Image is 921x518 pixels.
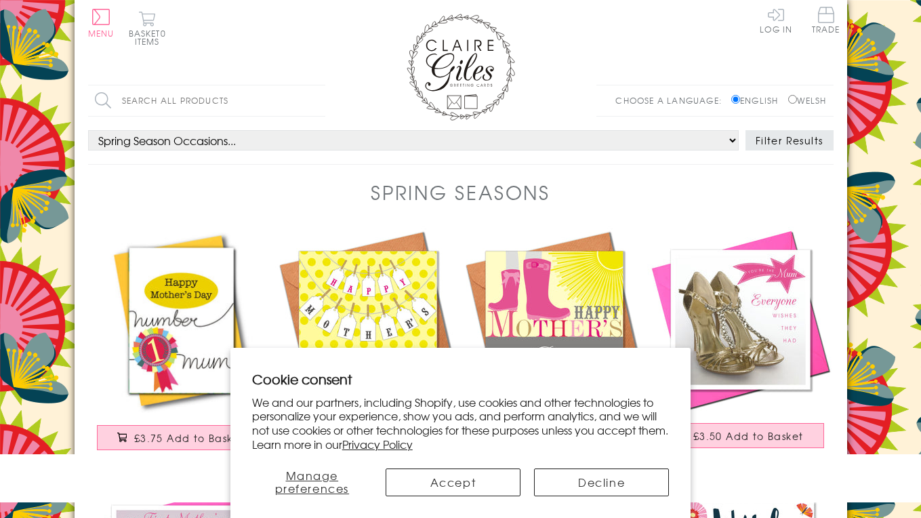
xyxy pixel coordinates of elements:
[134,431,245,445] span: £3.75 Add to Basket
[461,226,647,413] img: Mother's Day Card, Shoes to Fill, Happy Mother's Day
[812,7,840,33] span: Trade
[252,395,670,452] p: We and our partners, including Shopify, use cookies and other technologies to personalize your ex...
[274,226,461,462] a: Mother's Day Card, Sign of Love, Happy Mother's Day £3.50 Add to Basket
[97,425,265,450] button: £3.75 Add to Basket
[656,423,824,448] button: £3.50 Add to Basket
[788,95,797,104] input: Welsh
[275,467,350,496] span: Manage preferences
[88,9,115,37] button: Menu
[342,436,413,452] a: Privacy Policy
[647,226,834,462] a: Mother's Day Card, Shoes, Mum everyone wishes they had £3.50 Add to Basket
[312,85,325,116] input: Search
[534,469,669,496] button: Decline
[647,226,834,413] img: Mother's Day Card, Shoes, Mum everyone wishes they had
[274,226,461,413] img: Mother's Day Card, Sign of Love, Happy Mother's Day
[135,27,166,47] span: 0 items
[252,469,372,496] button: Manage preferences
[731,95,740,104] input: English
[731,94,785,106] label: English
[407,14,515,121] img: Claire Giles Greetings Cards
[812,7,840,36] a: Trade
[461,226,647,462] a: Mother's Day Card, Shoes to Fill, Happy Mother's Day £3.50 Add to Basket
[88,85,325,116] input: Search all products
[386,469,520,496] button: Accept
[745,130,834,151] button: Filter Results
[88,226,274,415] img: Mother's Day Card, Number 1, Happy Mother's Day, See through acetate window
[371,178,550,206] h1: Spring Seasons
[129,11,166,45] button: Basket0 items
[788,94,827,106] label: Welsh
[693,429,804,443] span: £3.50 Add to Basket
[88,27,115,39] span: Menu
[760,7,792,33] a: Log In
[615,94,729,106] p: Choose a language:
[252,370,670,388] h2: Cookie consent
[88,226,274,462] a: Mother's Day Card, Number 1, Happy Mother's Day, See through acetate window £3.75 Add to Basket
